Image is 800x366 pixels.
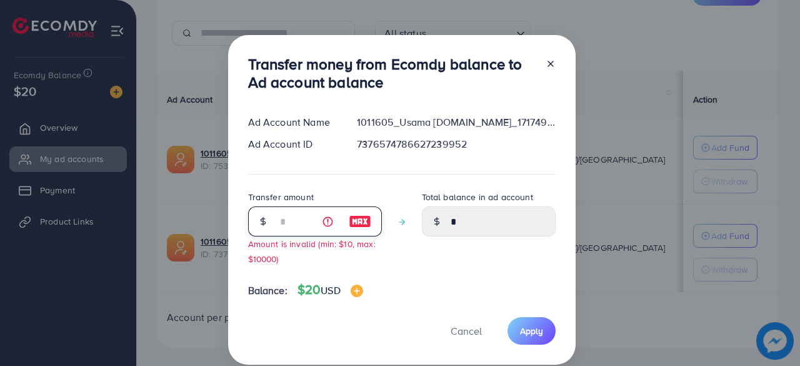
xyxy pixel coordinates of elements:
[248,283,287,298] span: Balance:
[451,324,482,338] span: Cancel
[238,137,347,151] div: Ad Account ID
[297,282,363,298] h4: $20
[435,317,497,344] button: Cancel
[238,115,347,130] div: Ad Account Name
[321,283,340,297] span: USD
[351,285,363,297] img: image
[248,191,314,203] label: Transfer amount
[248,238,376,264] small: Amount is invalid (min: $10, max: $10000)
[347,115,565,130] div: 1011605_Usama [DOMAIN_NAME]_1717492686783
[349,214,371,229] img: image
[422,191,533,203] label: Total balance in ad account
[248,55,536,91] h3: Transfer money from Ecomdy balance to Ad account balance
[507,317,556,344] button: Apply
[520,325,543,337] span: Apply
[347,137,565,151] div: 7376574786627239952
